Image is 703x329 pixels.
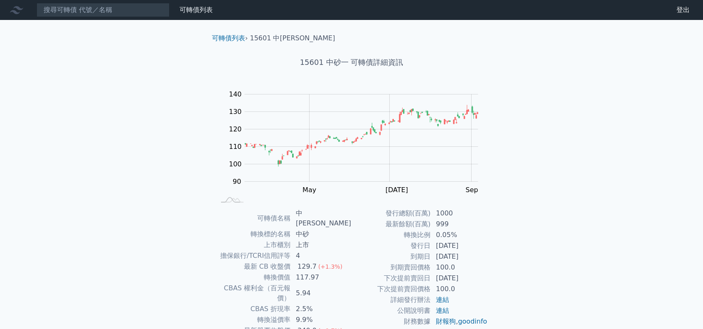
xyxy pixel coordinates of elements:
td: 下次提前賣回日 [351,273,431,284]
td: 5.94 [291,283,351,304]
td: 4 [291,250,351,261]
span: (+1.3%) [318,263,342,270]
td: 詳細發行辦法 [351,294,431,305]
td: [DATE] [431,240,488,251]
tspan: 90 [233,178,241,186]
td: 上市 [291,240,351,250]
td: CBAS 權利金（百元報價） [215,283,291,304]
td: 100.0 [431,262,488,273]
div: 129.7 [296,262,318,272]
tspan: 120 [229,125,242,133]
a: 連結 [436,296,449,304]
tspan: May [302,186,316,194]
a: 財報狗 [436,317,456,325]
li: › [212,33,248,43]
li: 15601 中[PERSON_NAME] [250,33,335,43]
h1: 15601 中砂一 可轉債詳細資訊 [205,57,498,68]
tspan: [DATE] [386,186,408,194]
input: 搜尋可轉債 代號／名稱 [37,3,170,17]
td: 發行日 [351,240,431,251]
td: 1000 [431,208,488,219]
td: 最新餘額(百萬) [351,219,431,230]
tspan: 140 [229,90,242,98]
g: Chart [225,90,491,211]
td: 擔保銀行/TCRI信用評等 [215,250,291,261]
td: 0.05% [431,230,488,240]
tspan: 110 [229,143,242,151]
td: 轉換溢價率 [215,314,291,325]
td: 可轉債名稱 [215,208,291,229]
a: 登出 [670,3,696,17]
tspan: 130 [229,108,242,116]
td: 中[PERSON_NAME] [291,208,351,229]
a: goodinfo [458,317,487,325]
td: 轉換比例 [351,230,431,240]
tspan: Sep [466,186,478,194]
td: 999 [431,219,488,230]
td: 2.5% [291,304,351,314]
tspan: 100 [229,160,242,168]
td: 財務數據 [351,316,431,327]
td: 中砂 [291,229,351,240]
a: 可轉債列表 [212,34,245,42]
td: 下次提前賣回價格 [351,284,431,294]
a: 連結 [436,307,449,314]
td: [DATE] [431,273,488,284]
a: 可轉債列表 [179,6,213,14]
td: 到期賣回價格 [351,262,431,273]
td: , [431,316,488,327]
td: 117.97 [291,272,351,283]
td: 上市櫃別 [215,240,291,250]
td: 轉換價值 [215,272,291,283]
td: 公開說明書 [351,305,431,316]
td: 到期日 [351,251,431,262]
td: 9.9% [291,314,351,325]
td: CBAS 折現率 [215,304,291,314]
td: 發行總額(百萬) [351,208,431,219]
td: 轉換標的名稱 [215,229,291,240]
td: [DATE] [431,251,488,262]
td: 最新 CB 收盤價 [215,261,291,272]
td: 100.0 [431,284,488,294]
